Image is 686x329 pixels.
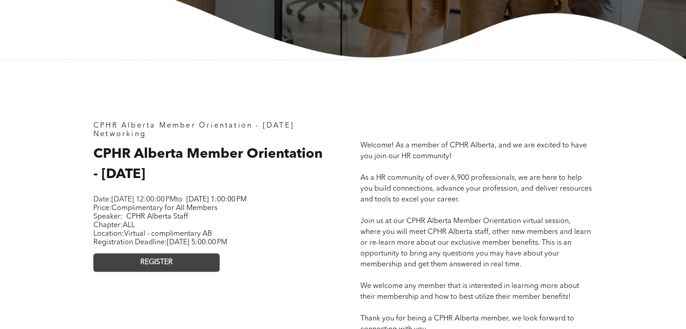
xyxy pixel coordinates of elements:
[111,196,176,203] span: [DATE] 12:00:00 PM
[93,147,322,181] span: CPHR Alberta Member Orientation - [DATE]
[126,213,188,220] span: CPHR Alberta Staff
[140,258,173,267] span: REGISTER
[93,230,227,246] span: Location: Registration Deadline:
[93,196,183,203] span: Date: to
[93,213,123,220] span: Speaker:
[93,253,220,272] a: REGISTER
[93,222,135,229] span: Chapter:
[111,205,217,212] span: Complimentary for All Members
[186,196,247,203] span: [DATE] 1:00:00 PM
[123,222,135,229] span: ALL
[93,122,294,129] span: CPHR Alberta Member Orientation - [DATE]
[124,230,212,238] span: Virtual - complimentary AB
[93,205,217,212] span: Price:
[93,131,146,138] span: Networking
[167,239,227,246] span: [DATE] 5:00:00 PM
